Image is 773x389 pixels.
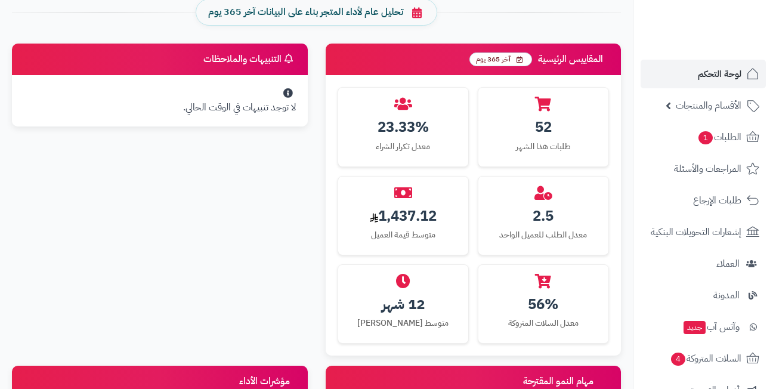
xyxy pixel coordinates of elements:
[347,294,459,314] div: 12 شهر
[523,376,609,387] h3: مهام النمو المقترحة
[347,317,459,329] div: متوسط [PERSON_NAME]
[469,53,532,66] span: آخر 365 يوم
[487,117,599,137] div: 52
[641,60,766,88] a: لوحة التحكم
[641,155,766,183] a: المراجعات والأسئلة
[651,224,741,240] span: إشعارات التحويلات البنكية
[693,192,741,209] span: طلبات الإرجاع
[239,376,296,387] h3: مؤشرات الأداء
[682,319,740,335] span: وآتس آب
[24,101,296,115] p: لا توجد تنبيهات في الوقت الحالي.
[641,281,766,310] a: المدونة
[641,249,766,278] a: العملاء
[716,255,740,272] span: العملاء
[684,321,706,334] span: جديد
[487,141,599,153] div: طلبات هذا الشهر
[670,350,741,367] span: السلات المتروكة
[676,97,741,114] span: الأقسام والمنتجات
[698,66,741,82] span: لوحة التحكم
[347,206,459,226] div: 1,437.12
[469,53,609,66] h3: المقاييس الرئيسية
[697,129,741,146] span: الطلبات
[641,218,766,246] a: إشعارات التحويلات البنكية
[347,117,459,137] div: 23.33%
[674,160,741,177] span: المراجعات والأسئلة
[641,344,766,373] a: السلات المتروكة4
[208,5,403,19] span: تحليل عام لأداء المتجر بناء على البيانات آخر 365 يوم
[641,313,766,341] a: وآتس آبجديد
[347,141,459,153] div: معدل تكرار الشراء
[487,294,599,314] div: 56%
[641,123,766,152] a: الطلبات1
[641,186,766,215] a: طلبات الإرجاع
[487,229,599,241] div: معدل الطلب للعميل الواحد
[713,287,740,304] span: المدونة
[698,131,713,144] span: 1
[347,229,459,241] div: متوسط قيمة العميل
[671,353,685,366] span: 4
[487,206,599,226] div: 2.5
[203,54,296,65] h3: التنبيهات والملاحظات
[487,317,599,329] div: معدل السلات المتروكة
